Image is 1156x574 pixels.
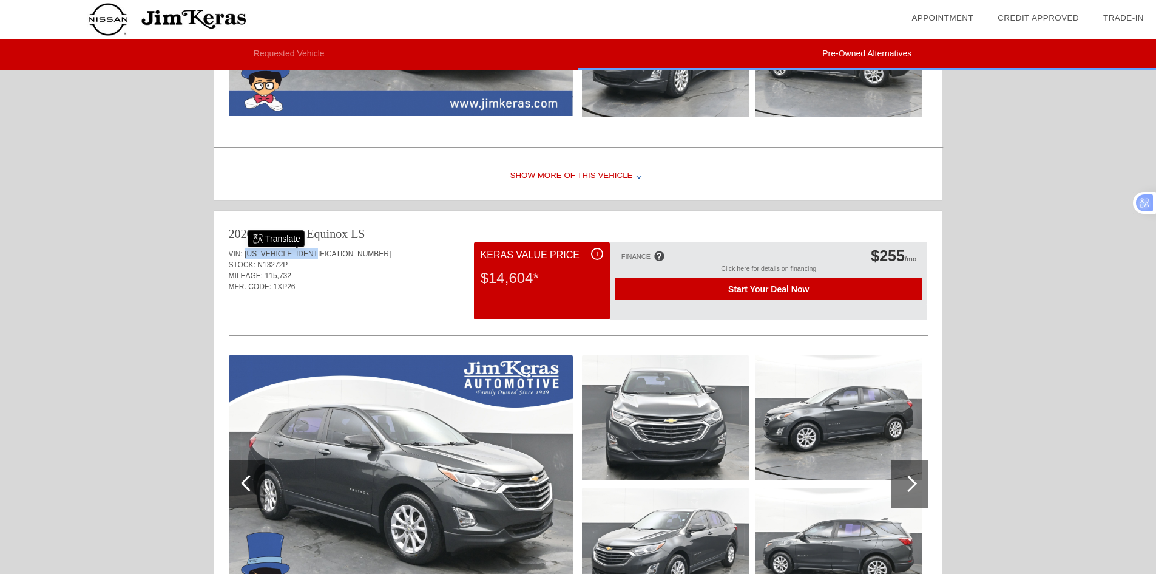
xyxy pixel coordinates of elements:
[630,284,907,294] span: Start Your Deal Now
[591,248,603,260] div: i
[229,261,255,269] span: STOCK:
[871,247,905,264] span: $255
[274,282,296,291] span: 1XP26
[755,355,922,480] img: 4.jpg
[214,152,942,200] div: Show More of this Vehicle
[245,250,391,258] span: [US_VEHICLE_IDENTIFICATION_NUMBER]
[582,355,749,480] img: 2.jpg
[615,265,922,278] div: Click here for details on financing
[998,13,1079,22] a: Credit Approved
[481,248,603,262] div: Keras Value Price
[351,225,365,242] div: LS
[871,247,916,265] div: /mo
[229,299,928,319] div: Quoted on [DATE] 8:55:33 PM
[911,13,973,22] a: Appointment
[1103,13,1144,22] a: Trade-In
[257,261,288,269] span: N13272P
[621,253,651,260] div: FINANCE
[229,282,272,291] span: MFR. CODE:
[229,225,348,242] div: 2020 Chevrolet Equinox
[229,250,243,258] span: VIN:
[481,262,603,294] div: $14,604*
[265,272,291,280] span: 115,732
[229,272,263,280] span: MILEAGE:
